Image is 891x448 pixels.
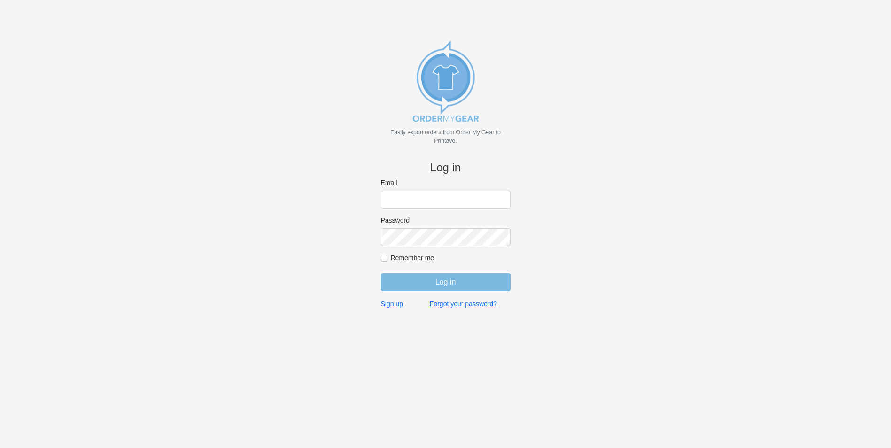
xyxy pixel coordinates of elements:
img: new_omg_export_logo-652582c309f788888370c3373ec495a74b7b3fc93c8838f76510ecd25890bcc4.png [399,34,493,128]
label: Password [381,216,511,224]
input: Log in [381,273,511,291]
label: Remember me [391,254,511,262]
a: Forgot your password? [430,300,497,308]
p: Easily export orders from Order My Gear to Printavo. [381,128,511,145]
label: Email [381,178,511,187]
a: Sign up [381,300,403,308]
h4: Log in [381,161,511,175]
